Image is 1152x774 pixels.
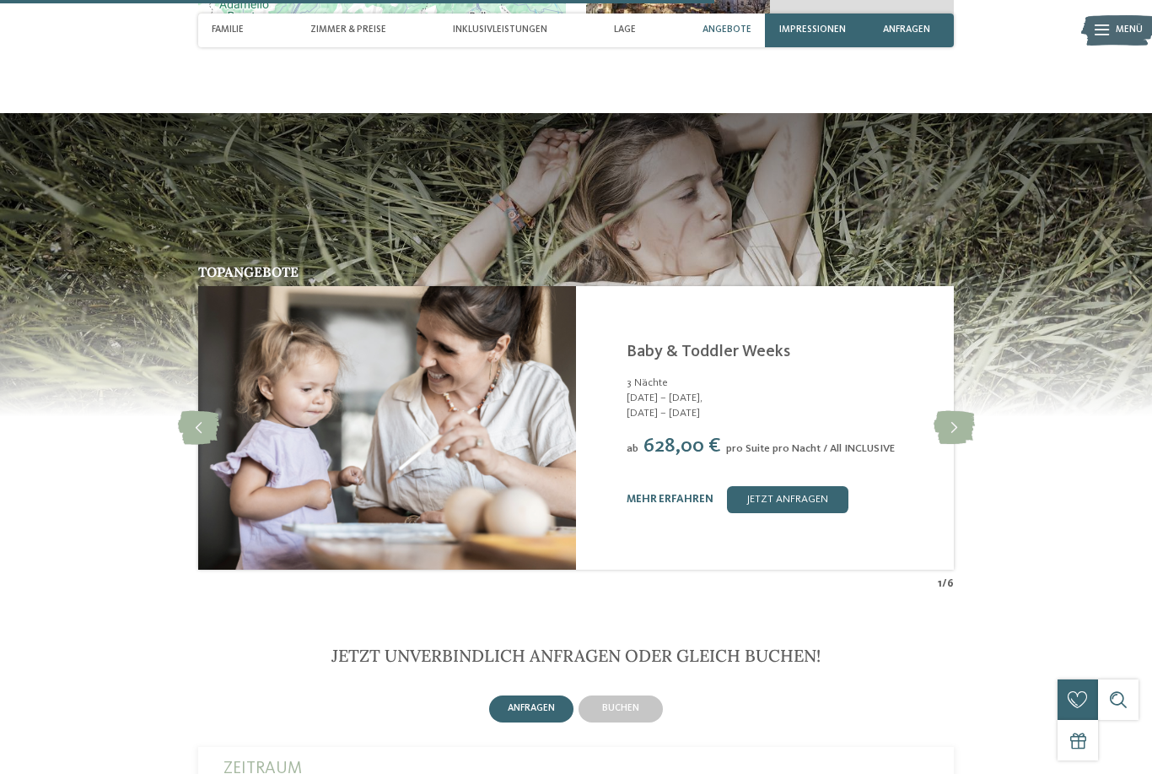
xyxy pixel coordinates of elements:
[602,703,639,713] span: buchen
[627,377,668,388] span: 3 Nächte
[198,286,576,570] img: Baby & Toddler Weeks
[310,24,386,35] span: Zimmer & Preise
[627,494,713,505] a: mehr erfahren
[627,406,937,421] span: [DATE] – [DATE]
[576,693,665,725] a: buchen
[727,486,848,513] a: jetzt anfragen
[779,24,846,35] span: Impressionen
[883,24,930,35] span: anfragen
[614,24,636,35] span: Lage
[726,443,895,454] span: pro Suite pro Nacht / All INCLUSIVE
[508,703,555,713] span: anfragen
[942,576,947,592] span: /
[212,24,244,35] span: Familie
[331,645,821,666] span: JETZT UNVERBINDLICH ANFRAGEN ODER GLEICH BUCHEN!
[453,24,547,35] span: Inklusivleistungen
[627,391,937,406] span: [DATE] – [DATE],
[938,576,942,592] span: 1
[703,24,751,35] span: Angebote
[198,263,299,280] span: Topangebote
[627,344,790,360] a: Baby & Toddler Weeks
[947,576,954,592] span: 6
[643,436,721,457] span: 628,00 €
[627,443,638,454] span: ab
